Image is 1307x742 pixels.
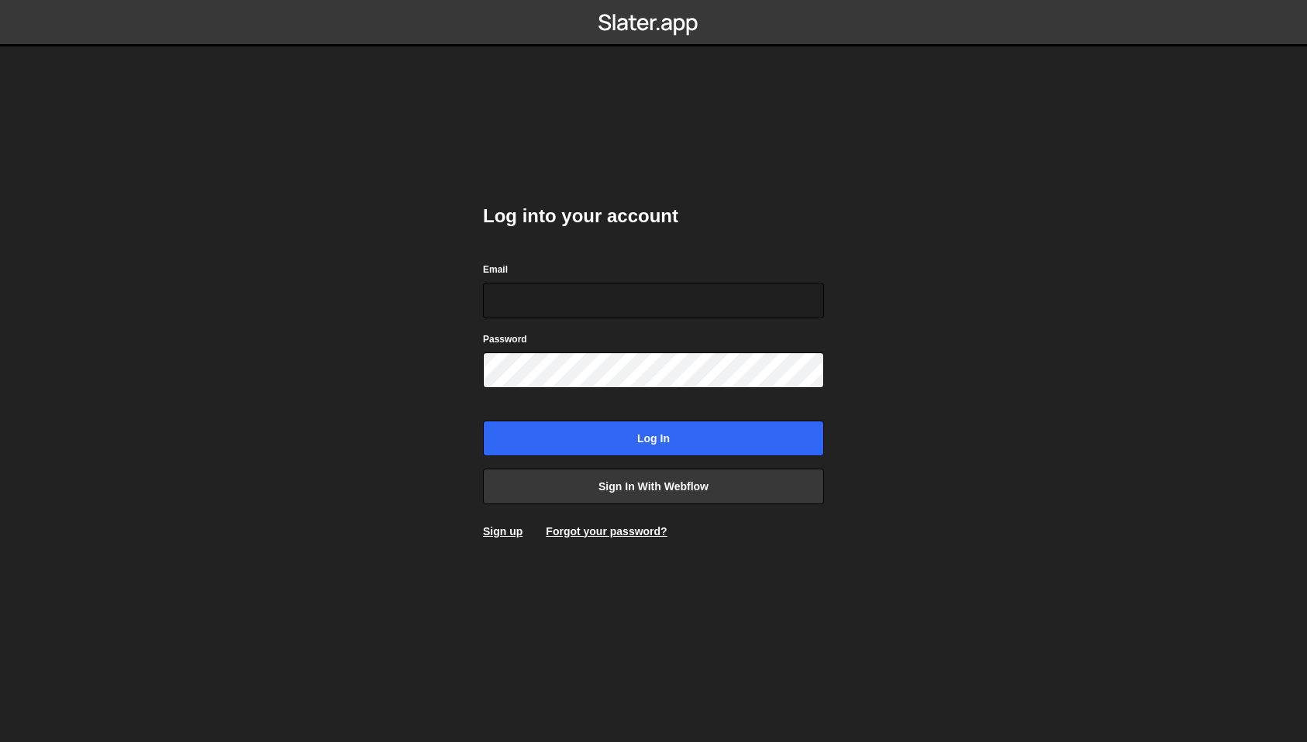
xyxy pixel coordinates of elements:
[546,525,667,538] a: Forgot your password?
[483,469,824,504] a: Sign in with Webflow
[483,525,522,538] a: Sign up
[483,421,824,456] input: Log in
[483,262,508,277] label: Email
[483,331,527,347] label: Password
[483,204,824,228] h2: Log into your account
